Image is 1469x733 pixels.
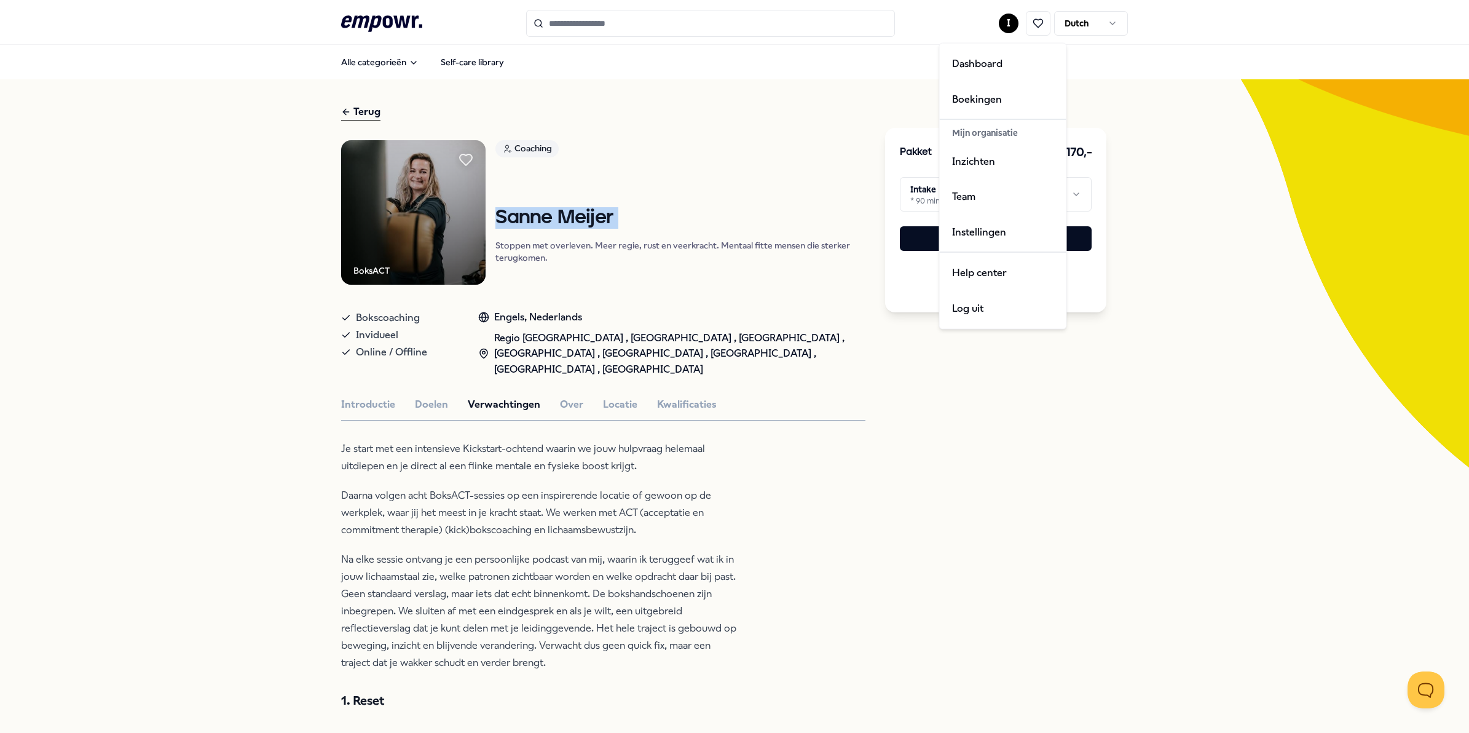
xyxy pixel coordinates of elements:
[942,143,1064,179] a: Inzichten
[942,290,1064,326] div: Log uit
[942,214,1064,250] a: Instellingen
[942,122,1064,143] div: Mijn organisatie
[942,179,1064,215] a: Team
[939,43,1067,330] div: I
[942,255,1064,291] a: Help center
[942,46,1064,82] a: Dashboard
[942,81,1064,117] a: Boekingen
